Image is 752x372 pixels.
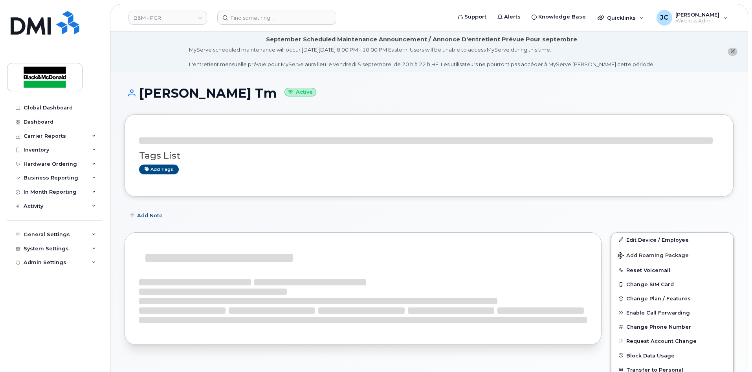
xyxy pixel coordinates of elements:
a: Edit Device / Employee [611,233,733,247]
h1: [PERSON_NAME] Tm [125,86,734,100]
button: Change Plan / Features [611,291,733,305]
span: Add Note [137,212,163,219]
button: Request Account Change [611,334,733,348]
button: Change SIM Card [611,277,733,291]
div: September Scheduled Maintenance Announcement / Annonce D'entretient Prévue Pour septembre [266,35,577,44]
h3: Tags List [139,151,719,161]
button: Block Data Usage [611,348,733,363]
a: Add tags [139,165,179,174]
button: close notification [728,48,737,56]
span: Change Plan / Features [626,296,691,302]
div: MyServe scheduled maintenance will occur [DATE][DATE] 8:00 PM - 10:00 PM Eastern. Users will be u... [189,46,655,68]
small: Active [284,88,316,97]
span: Add Roaming Package [618,252,689,260]
button: Change Phone Number [611,320,733,334]
button: Add Roaming Package [611,247,733,263]
button: Enable Call Forwarding [611,305,733,320]
button: Reset Voicemail [611,263,733,277]
button: Add Note [125,209,169,223]
span: Enable Call Forwarding [626,310,690,316]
